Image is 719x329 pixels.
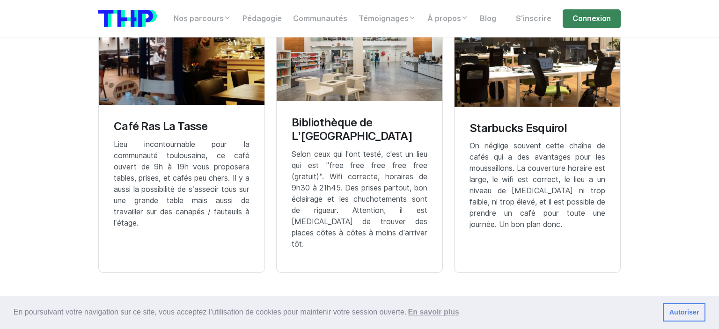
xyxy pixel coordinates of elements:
[470,140,605,230] p: On néglige souvent cette chaîne de cafés qui a des avantages pour les moussaillons. La couverture...
[470,122,605,135] h3: Starbucks Esquirol
[292,149,427,250] p: Selon ceux qui l'ont testé, c'est un lieu qui est "free free free free free (gratuit)". Wifi corr...
[406,305,461,319] a: learn more about cookies
[353,9,422,28] a: Témoignages
[98,10,157,27] img: logo
[168,9,237,28] a: Nos parcours
[287,9,353,28] a: Communautés
[114,120,249,133] h3: Café Ras La Tasse
[563,9,621,28] a: Connexion
[510,9,557,28] a: S'inscrire
[114,139,249,229] p: Lieu incontournable pour la communauté toulousaine, ce café ouvert de 9h à 19h vous proposera tab...
[14,305,655,319] span: En poursuivant votre navigation sur ce site, vous acceptez l’utilisation de cookies pour mainteni...
[422,9,474,28] a: À propos
[292,116,427,143] h3: Bibliothèque de L’[GEOGRAPHIC_DATA]
[237,9,287,28] a: Pédagogie
[474,9,502,28] a: Blog
[663,303,705,322] a: dismiss cookie message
